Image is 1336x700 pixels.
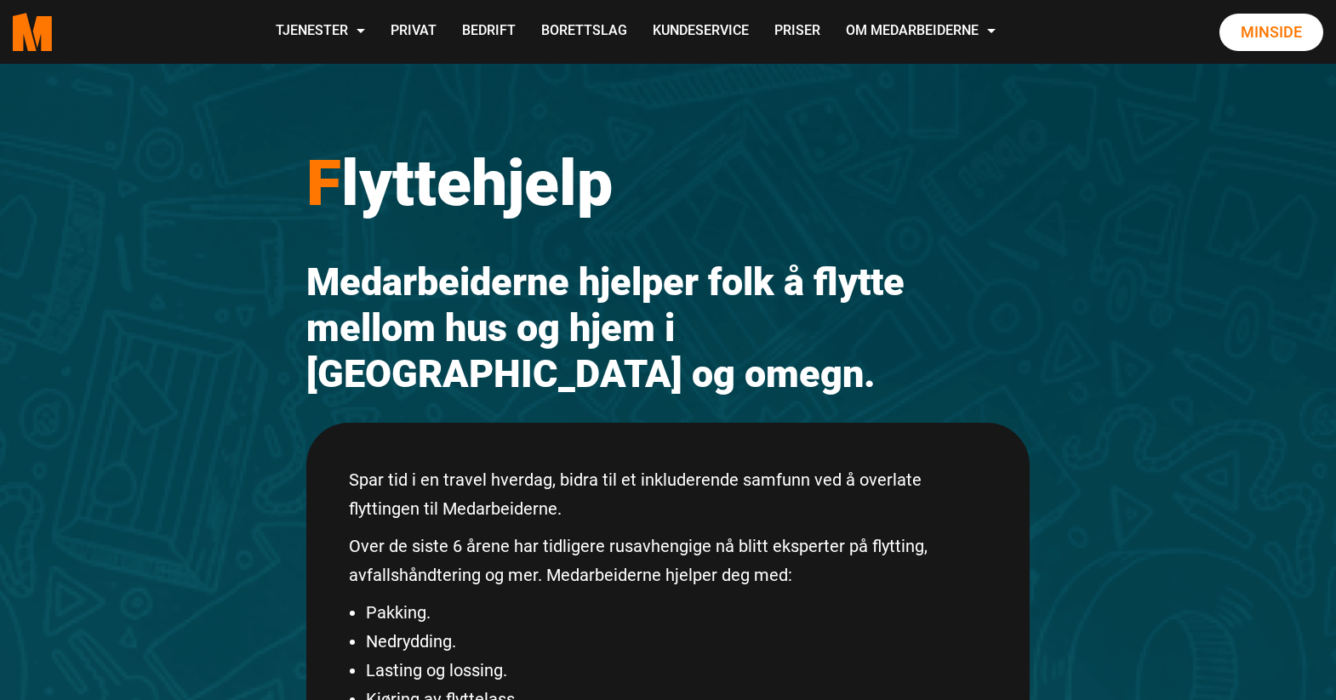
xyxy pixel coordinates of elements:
li: Pakking. [366,598,987,627]
h2: Medarbeiderne hjelper folk å flytte mellom hus og hjem i [GEOGRAPHIC_DATA] og omegn. [306,259,1030,397]
li: Lasting og lossing. [366,656,987,685]
a: Borettslag [528,2,640,62]
a: Om Medarbeiderne [833,2,1008,62]
a: Bedrift [449,2,528,62]
p: Over de siste 6 årene har tidligere rusavhengige nå blitt eksperter på flytting, avfallshåndterin... [349,532,987,589]
li: Nedrydding. [366,627,987,656]
a: Minside [1219,14,1323,51]
a: Priser [762,2,833,62]
a: Kundeservice [640,2,762,62]
h1: lyttehjelp [306,145,1030,221]
a: Privat [378,2,449,62]
span: F [306,145,341,220]
p: Spar tid i en travel hverdag, bidra til et inkluderende samfunn ved å overlate flyttingen til Med... [349,465,987,523]
a: Tjenester [263,2,378,62]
